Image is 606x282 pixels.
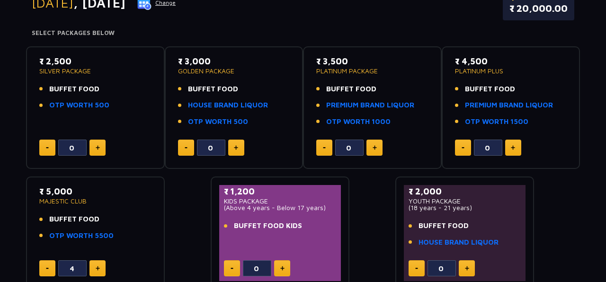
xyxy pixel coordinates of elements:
[316,68,428,74] p: PLATINUM PACKAGE
[188,84,238,95] span: BUFFET FOOD
[188,116,248,127] a: OTP WORTH 500
[465,116,528,127] a: OTP WORTH 1500
[409,198,521,204] p: YOUTH PACKAGE
[49,84,99,95] span: BUFFET FOOD
[39,185,151,198] p: ₹ 5,000
[323,147,326,149] img: minus
[326,100,414,111] a: PREMIUM BRAND LIQUOR
[46,268,49,269] img: minus
[409,204,521,211] p: (18 years - 21 years)
[462,147,464,149] img: minus
[32,29,574,37] h4: Select Packages Below
[231,268,233,269] img: minus
[96,266,100,271] img: plus
[509,1,568,16] p: ₹ 20,000.00
[178,68,290,74] p: GOLDEN PACKAGE
[224,198,336,204] p: KIDS PACKAGE
[455,55,567,68] p: ₹ 4,500
[511,145,515,150] img: plus
[188,100,268,111] a: HOUSE BRAND LIQUOR
[316,55,428,68] p: ₹ 3,500
[326,84,376,95] span: BUFFET FOOD
[415,268,418,269] img: minus
[409,185,521,198] p: ₹ 2,000
[455,68,567,74] p: PLATINUM PLUS
[224,185,336,198] p: ₹ 1,200
[234,220,302,231] span: BUFFET FOOD KIDS
[39,68,151,74] p: SILVER PACKAGE
[326,116,391,127] a: OTP WORTH 1000
[49,100,109,111] a: OTP WORTH 500
[49,214,99,225] span: BUFFET FOOD
[46,147,49,149] img: minus
[39,55,151,68] p: ₹ 2,500
[185,147,187,149] img: minus
[280,266,285,271] img: plus
[465,84,515,95] span: BUFFET FOOD
[224,204,336,211] p: (Above 4 years - Below 17 years)
[419,220,469,231] span: BUFFET FOOD
[96,145,100,150] img: plus
[234,145,238,150] img: plus
[419,237,499,248] a: HOUSE BRAND LIQUOR
[49,230,114,241] a: OTP WORTH 5500
[178,55,290,68] p: ₹ 3,000
[465,266,469,271] img: plus
[39,198,151,204] p: MAJESTIC CLUB
[373,145,377,150] img: plus
[465,100,553,111] a: PREMIUM BRAND LIQUOR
